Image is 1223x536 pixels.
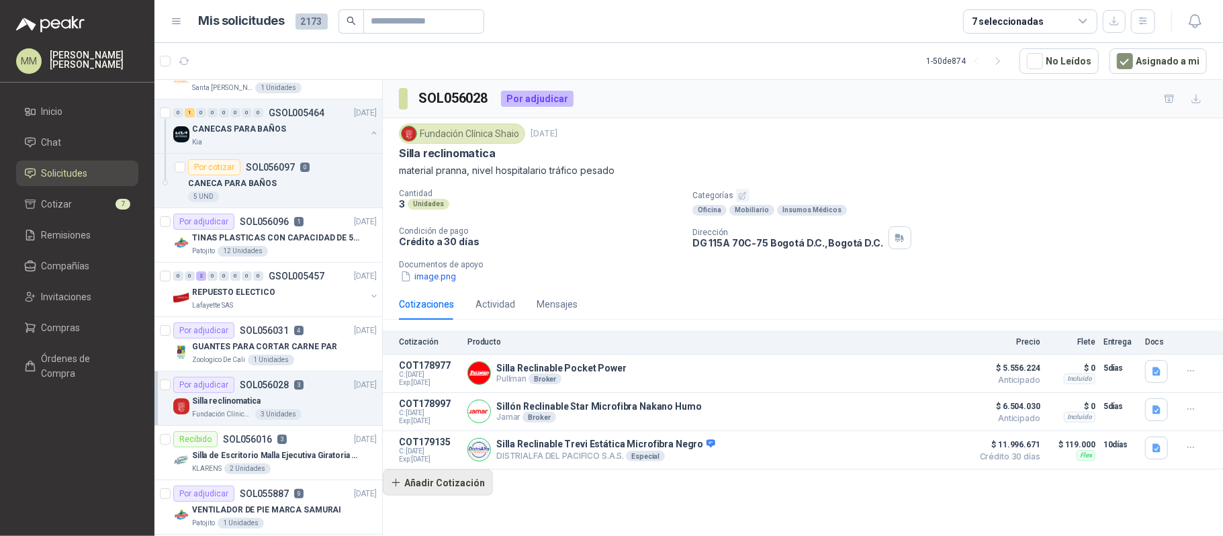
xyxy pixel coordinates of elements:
p: Silla reclinomatica [192,395,261,408]
div: Cotizaciones [399,297,454,312]
p: Silla Reclinable Pocket Power [496,363,627,373]
div: 0 [242,108,252,118]
div: 0 [253,108,263,118]
img: Company Logo [173,398,189,414]
a: Chat [16,130,138,155]
p: Patojito [192,246,215,257]
div: Incluido [1064,412,1095,422]
img: Company Logo [173,507,189,523]
p: 5 días [1103,360,1137,376]
p: [PERSON_NAME] [PERSON_NAME] [50,50,138,69]
p: SOL056028 [240,380,289,390]
span: Solicitudes [42,166,88,181]
div: 0 [230,271,240,281]
span: C: [DATE] [399,371,459,379]
p: DISTRIALFA DEL PACIFICO S.A.S. [496,451,715,461]
p: SOL056096 [240,217,289,226]
a: Inicio [16,99,138,124]
p: [DATE] [354,433,377,446]
p: $ 0 [1048,398,1095,414]
div: Unidades [408,199,449,210]
a: Cotizar7 [16,191,138,217]
div: 1 [185,108,195,118]
span: $ 5.556.224 [973,360,1040,376]
span: C: [DATE] [399,447,459,455]
div: Incluido [1064,373,1095,384]
span: Exp: [DATE] [399,379,459,387]
a: Por adjudicarSOL0560314[DATE] Company LogoGUANTES PARA CORTAR CARNE PARZoologico De Cali1 Unidades [154,317,382,371]
a: Compras [16,315,138,341]
div: 5 UND [188,191,219,202]
p: 0 [300,163,310,172]
div: Por adjudicar [173,214,234,230]
span: Exp: [DATE] [399,417,459,425]
p: 3 [277,435,287,444]
p: Producto [467,337,965,347]
div: Especial [626,451,665,461]
p: Sillón Reclinable Star Microfibra Nakano Humo [496,401,702,412]
div: 12 Unidades [218,246,268,257]
p: COT179135 [399,437,459,447]
p: [DATE] [354,488,377,500]
a: 0 1 0 0 0 0 0 0 GSOL005464[DATE] Company LogoCANECAS PARA BAÑOSKia [173,105,379,148]
a: Remisiones [16,222,138,248]
div: 0 [219,271,229,281]
p: Kia [192,137,202,148]
a: 0 0 2 0 0 0 0 0 GSOL005457[DATE] Company LogoREPUESTO ELECTICOLafayette SAS [173,268,379,311]
button: No Leídos [1020,48,1099,74]
a: Por adjudicarSOL0560283[DATE] Company LogoSilla reclinomaticaFundación Clínica Shaio3 Unidades [154,371,382,426]
p: SOL056016 [223,435,272,444]
div: Flex [1077,450,1095,461]
p: Lafayette SAS [192,300,233,311]
div: MM [16,48,42,74]
a: Solicitudes [16,161,138,186]
img: Company Logo [173,235,189,251]
p: Silla Reclinable Trevi Estática Microfibra Negro [496,439,715,451]
div: 1 - 50 de 874 [926,50,1009,72]
span: 7 [116,199,130,210]
p: Zoologico De Cali [192,355,245,365]
p: GSOL005464 [269,108,324,118]
p: COT178977 [399,360,459,371]
p: Dirección [692,228,883,237]
p: [DATE] [354,216,377,228]
p: Crédito a 30 días [399,236,682,247]
div: 0 [219,108,229,118]
div: 0 [242,271,252,281]
p: Entrega [1103,337,1137,347]
p: Docs [1145,337,1172,347]
img: Company Logo [173,72,189,88]
div: Por cotizar [188,159,240,175]
span: Crédito 30 días [973,453,1040,461]
div: 0 [185,271,195,281]
p: Silla de Escritorio Malla Ejecutiva Giratoria Cromada con Reposabrazos Fijo Negra [192,449,359,462]
div: Por adjudicar [501,91,574,107]
div: 0 [230,108,240,118]
span: 2173 [296,13,328,30]
div: Oficina [692,205,727,216]
div: Broker [529,373,561,384]
div: Por adjudicar [173,322,234,339]
img: Company Logo [468,400,490,422]
p: KLARENS [192,463,222,474]
img: Company Logo [468,439,490,461]
div: 0 [253,271,263,281]
a: RecibidoSOL0560163[DATE] Company LogoSilla de Escritorio Malla Ejecutiva Giratoria Cromada con Re... [154,426,382,480]
button: Asignado a mi [1109,48,1207,74]
p: DG 115A 70C-75 Bogotá D.C. , Bogotá D.C. [692,237,883,249]
div: Por adjudicar [173,486,234,502]
span: C: [DATE] [399,409,459,417]
div: Recibido [173,431,218,447]
div: Insumos Médicos [777,205,847,216]
div: 2 [196,271,206,281]
img: Company Logo [402,126,416,141]
a: Compañías [16,253,138,279]
p: GUANTES PARA CORTAR CARNE PAR [192,341,337,353]
p: VENTILADOR DE PIE MARCA SAMURAI [192,504,341,517]
p: [DATE] [354,107,377,120]
a: Por cotizarSOL0560970CANECA PARA BAÑOS5 UND [154,154,382,208]
p: Pullman [496,373,627,384]
p: Fundación Clínica Shaio [192,409,253,420]
p: SOL056031 [240,326,289,335]
div: 0 [196,108,206,118]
